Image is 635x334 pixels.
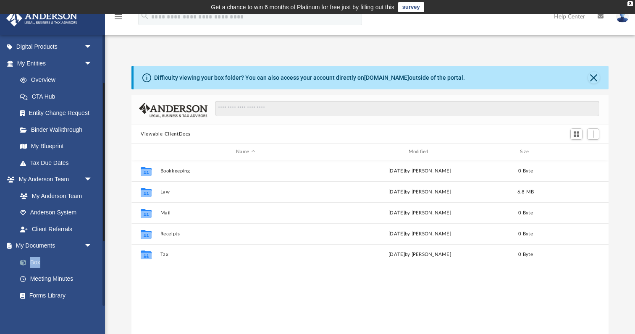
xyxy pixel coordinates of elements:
[215,101,599,117] input: Search files and folders
[335,209,505,217] div: [DATE] by [PERSON_NAME]
[12,271,105,287] a: Meeting Minutes
[518,252,533,257] span: 0 Byte
[84,237,101,255] span: arrow_drop_down
[113,16,123,22] a: menu
[141,130,190,138] button: Viewable-ClientDocs
[12,154,105,171] a: Tax Due Dates
[12,72,105,89] a: Overview
[364,74,409,81] a: [DOMAIN_NAME]
[12,304,105,321] a: Notarize
[587,128,600,140] button: Add
[335,188,505,196] div: [DATE] by [PERSON_NAME]
[518,232,533,236] span: 0 Byte
[12,121,105,138] a: Binder Walkthrough
[140,11,150,21] i: search
[113,12,123,22] i: menu
[4,10,80,26] img: Anderson Advisors Platinum Portal
[570,128,583,140] button: Switch to Grid View
[6,237,105,254] a: My Documentsarrow_drop_down
[509,148,543,156] div: Size
[154,73,465,82] div: Difficulty viewing your box folder? You can also access your account directly on outside of the p...
[546,148,605,156] div: id
[160,210,331,216] button: Mail
[160,231,331,237] button: Receipts
[160,168,331,174] button: Bookkeeping
[135,148,156,156] div: id
[84,171,101,188] span: arrow_drop_down
[334,148,505,156] div: Modified
[518,211,533,215] span: 0 Byte
[12,221,101,237] a: Client Referrals
[518,169,533,173] span: 0 Byte
[588,72,600,83] button: Close
[12,204,101,221] a: Anderson System
[160,189,331,195] button: Law
[398,2,424,12] a: survey
[12,88,105,105] a: CTA Hub
[12,287,101,304] a: Forms Library
[160,252,331,257] button: Tax
[335,230,505,238] div: [DATE] by [PERSON_NAME]
[160,148,331,156] div: Name
[6,39,105,55] a: Digital Productsarrow_drop_down
[12,138,101,155] a: My Blueprint
[517,190,534,194] span: 6.8 MB
[335,167,505,175] div: [DATE] by [PERSON_NAME]
[616,10,629,23] img: User Pic
[6,171,101,188] a: My Anderson Teamarrow_drop_down
[12,188,97,204] a: My Anderson Team
[335,251,505,258] div: [DATE] by [PERSON_NAME]
[6,55,105,72] a: My Entitiesarrow_drop_down
[84,55,101,72] span: arrow_drop_down
[12,105,105,122] a: Entity Change Request
[12,254,105,271] a: Box
[84,39,101,56] span: arrow_drop_down
[211,2,394,12] div: Get a chance to win 6 months of Platinum for free just by filling out this
[627,1,633,6] div: close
